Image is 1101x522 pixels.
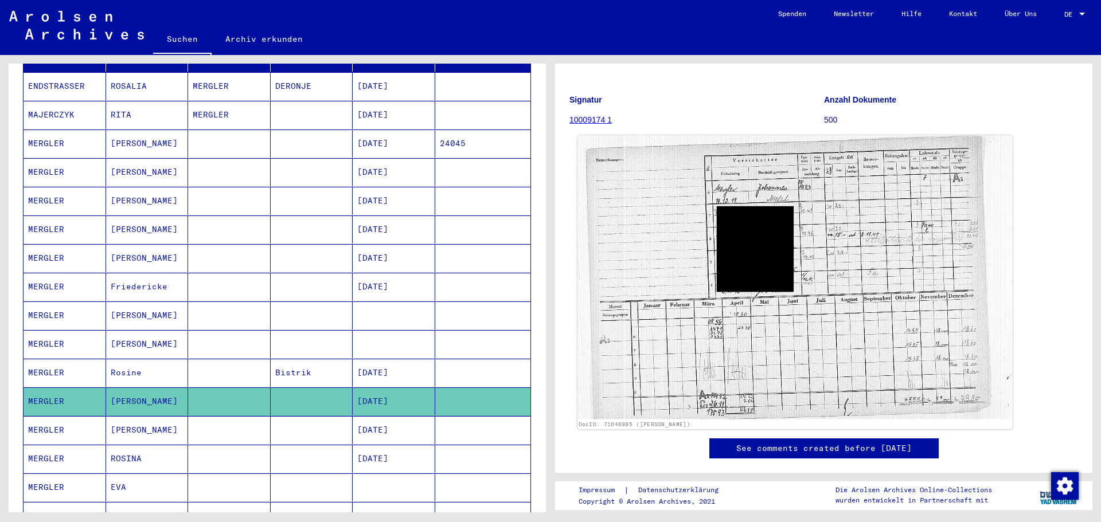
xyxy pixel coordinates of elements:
[835,485,992,495] p: Die Arolsen Archives Online-Collections
[353,158,435,186] mat-cell: [DATE]
[24,301,106,329] mat-cell: MERGLER
[577,135,1013,419] img: 001.jpg
[736,442,912,454] a: See comments created before [DATE]
[106,273,189,301] mat-cell: Friedericke
[24,330,106,358] mat-cell: MERGLER
[24,244,106,272] mat-cell: MERGLER
[24,416,106,444] mat-cell: MERGLER
[106,387,189,415] mat-cell: [PERSON_NAME]
[824,95,896,104] b: Anzahl Dokumente
[24,445,106,473] mat-cell: MERGLER
[353,244,435,272] mat-cell: [DATE]
[24,473,106,501] mat-cell: MERGLER
[106,416,189,444] mat-cell: [PERSON_NAME]
[188,101,271,129] mat-cell: MERGLER
[106,330,189,358] mat-cell: [PERSON_NAME]
[824,114,1078,126] p: 500
[353,129,435,158] mat-cell: [DATE]
[353,416,435,444] mat-cell: [DATE]
[106,101,189,129] mat-cell: RITA
[569,95,602,104] b: Signatur
[106,359,189,387] mat-cell: Rosine
[106,187,189,215] mat-cell: [PERSON_NAME]
[24,129,106,158] mat-cell: MERGLER
[24,387,106,415] mat-cell: MERGLER
[24,215,106,244] mat-cell: MERGLER
[212,25,317,53] a: Archiv erkunden
[1051,472,1079,500] img: Zustimmung ändern
[1037,481,1080,509] img: yv_logo.png
[579,421,690,427] a: DocID: 71046995 ([PERSON_NAME])
[106,473,189,501] mat-cell: EVA
[353,72,435,100] mat-cell: [DATE]
[569,115,612,124] a: 10009174 1
[353,101,435,129] mat-cell: [DATE]
[579,496,732,507] p: Copyright © Arolsen Archives, 2021
[435,129,531,158] mat-cell: 24045
[353,387,435,415] mat-cell: [DATE]
[271,359,353,387] mat-cell: Bistrik
[579,484,624,496] a: Impressum
[1064,10,1077,18] span: DE
[353,215,435,244] mat-cell: [DATE]
[9,11,144,40] img: Arolsen_neg.svg
[353,273,435,301] mat-cell: [DATE]
[188,72,271,100] mat-cell: MERGLER
[153,25,212,55] a: Suchen
[106,72,189,100] mat-cell: ROSALIA
[579,484,732,496] div: |
[24,72,106,100] mat-cell: ENDSTRASSER
[353,359,435,387] mat-cell: [DATE]
[353,445,435,473] mat-cell: [DATE]
[24,101,106,129] mat-cell: MAJERCZYK
[106,445,189,473] mat-cell: ROSINA
[24,359,106,387] mat-cell: MERGLER
[24,158,106,186] mat-cell: MERGLER
[106,129,189,158] mat-cell: [PERSON_NAME]
[106,244,189,272] mat-cell: [PERSON_NAME]
[353,187,435,215] mat-cell: [DATE]
[106,215,189,244] mat-cell: [PERSON_NAME]
[835,495,992,505] p: wurden entwickelt in Partnerschaft mit
[24,273,106,301] mat-cell: MERGLER
[24,187,106,215] mat-cell: MERGLER
[271,72,353,100] mat-cell: DERONJE
[629,484,732,496] a: Datenschutzerklärung
[106,301,189,329] mat-cell: [PERSON_NAME]
[106,158,189,186] mat-cell: [PERSON_NAME]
